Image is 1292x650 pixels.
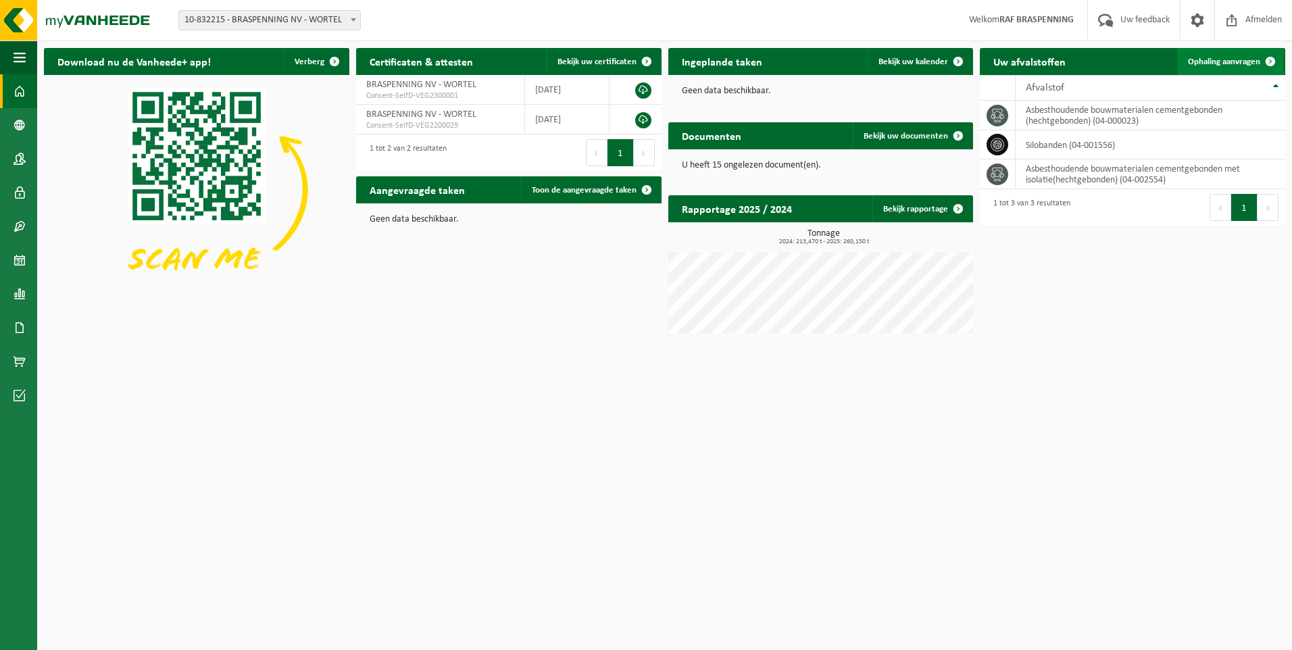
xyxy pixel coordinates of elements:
[878,57,948,66] span: Bekijk uw kalender
[366,91,515,101] span: Consent-SelfD-VEG2300001
[853,122,972,149] a: Bekijk uw documenten
[1258,194,1278,221] button: Next
[295,57,324,66] span: Verberg
[178,10,361,30] span: 10-832215 - BRASPENNING NV - WORTEL
[44,48,224,74] h2: Download nu de Vanheede+ app!
[586,139,607,166] button: Previous
[366,109,476,120] span: BRASPENNING NV - WORTEL
[1210,194,1231,221] button: Previous
[366,80,476,90] span: BRASPENNING NV - WORTEL
[668,122,755,149] h2: Documenten
[363,138,447,168] div: 1 tot 2 van 2 resultaten
[1177,48,1284,75] a: Ophaling aanvragen
[668,195,805,222] h2: Rapportage 2025 / 2024
[1016,130,1285,159] td: silobanden (04-001556)
[547,48,660,75] a: Bekijk uw certificaten
[1016,101,1285,130] td: asbesthoudende bouwmaterialen cementgebonden (hechtgebonden) (04-000023)
[557,57,637,66] span: Bekijk uw certificaten
[521,176,660,203] a: Toon de aangevraagde taken
[872,195,972,222] a: Bekijk rapportage
[868,48,972,75] a: Bekijk uw kalender
[1016,159,1285,189] td: asbesthoudende bouwmaterialen cementgebonden met isolatie(hechtgebonden) (04-002554)
[607,139,634,166] button: 1
[987,193,1070,222] div: 1 tot 3 van 3 resultaten
[179,11,360,30] span: 10-832215 - BRASPENNING NV - WORTEL
[356,176,478,203] h2: Aangevraagde taken
[284,48,348,75] button: Verberg
[370,215,648,224] p: Geen data beschikbaar.
[1188,57,1260,66] span: Ophaling aanvragen
[634,139,655,166] button: Next
[525,75,610,105] td: [DATE]
[864,132,948,141] span: Bekijk uw documenten
[675,229,974,245] h3: Tonnage
[980,48,1079,74] h2: Uw afvalstoffen
[675,239,974,245] span: 2024: 213,470 t - 2025: 260,150 t
[1026,82,1064,93] span: Afvalstof
[999,15,1074,25] strong: RAF BRASPENNING
[366,120,515,131] span: Consent-SelfD-VEG2200029
[682,161,960,170] p: U heeft 15 ongelezen document(en).
[532,186,637,195] span: Toon de aangevraagde taken
[1231,194,1258,221] button: 1
[356,48,487,74] h2: Certificaten & attesten
[682,86,960,96] p: Geen data beschikbaar.
[525,105,610,134] td: [DATE]
[44,75,349,304] img: Download de VHEPlus App
[668,48,776,74] h2: Ingeplande taken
